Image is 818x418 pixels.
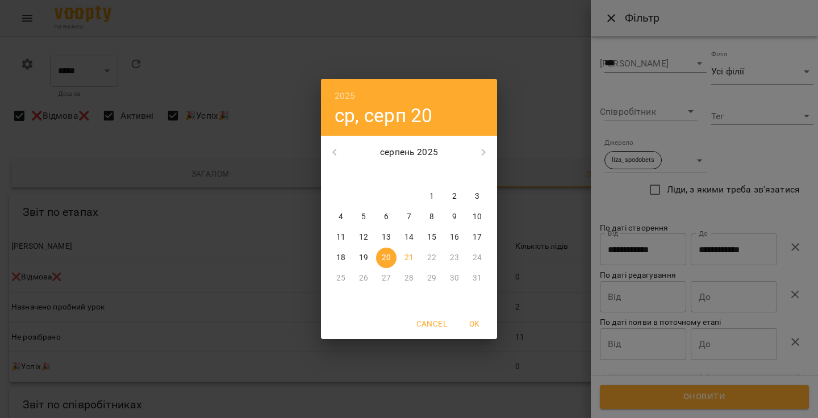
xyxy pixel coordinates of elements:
p: 9 [452,211,457,223]
p: 14 [404,232,414,243]
p: 18 [336,252,345,264]
button: 15 [421,227,442,248]
p: 3 [475,191,479,202]
p: 5 [361,211,366,223]
button: 9 [444,207,465,227]
p: серпень 2025 [348,145,470,159]
button: 12 [353,227,374,248]
span: сб [444,169,465,181]
button: 7 [399,207,419,227]
p: 15 [427,232,436,243]
button: 17 [467,227,487,248]
button: 8 [421,207,442,227]
button: 3 [467,186,487,207]
button: 11 [331,227,351,248]
span: нд [467,169,487,181]
p: 8 [429,211,434,223]
button: 16 [444,227,465,248]
p: 19 [359,252,368,264]
button: 13 [376,227,397,248]
span: вт [353,169,374,181]
button: ср, серп 20 [335,104,433,127]
span: пн [331,169,351,181]
button: 19 [353,248,374,268]
button: OK [456,313,493,334]
span: чт [399,169,419,181]
p: 7 [407,211,411,223]
span: Cancel [416,317,447,331]
p: 13 [382,232,391,243]
p: 1 [429,191,434,202]
p: 20 [382,252,391,264]
button: 21 [399,248,419,268]
p: 11 [336,232,345,243]
button: 5 [353,207,374,227]
p: 4 [339,211,343,223]
p: 10 [473,211,482,223]
button: 20 [376,248,397,268]
button: 6 [376,207,397,227]
p: 12 [359,232,368,243]
p: 16 [450,232,459,243]
button: 18 [331,248,351,268]
p: 6 [384,211,389,223]
button: 1 [421,186,442,207]
p: 2 [452,191,457,202]
button: 2025 [335,88,356,104]
button: 10 [467,207,487,227]
span: пт [421,169,442,181]
button: 4 [331,207,351,227]
button: 2 [444,186,465,207]
p: 21 [404,252,414,264]
button: Cancel [412,313,452,334]
button: 14 [399,227,419,248]
span: ср [376,169,397,181]
span: OK [461,317,488,331]
p: 17 [473,232,482,243]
